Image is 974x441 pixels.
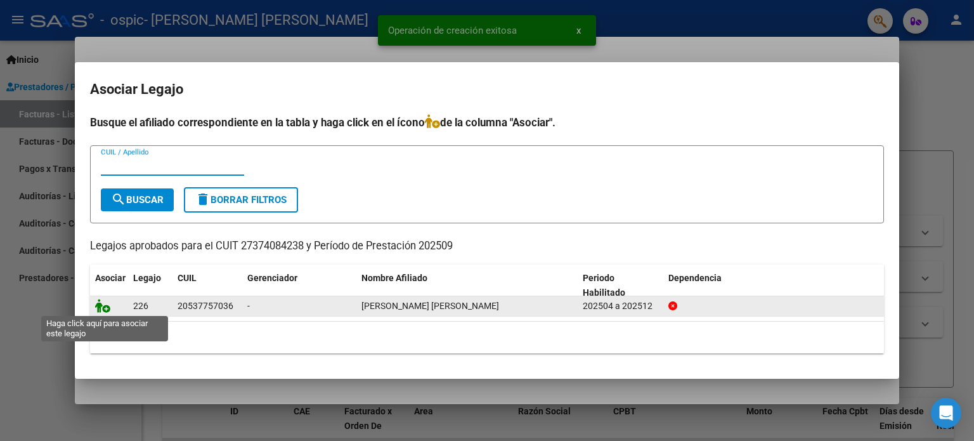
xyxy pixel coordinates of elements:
span: - [247,301,250,311]
span: Periodo Habilitado [583,273,625,298]
datatable-header-cell: Dependencia [663,265,885,306]
span: Buscar [111,194,164,206]
span: Gerenciador [247,273,297,283]
p: Legajos aprobados para el CUIT 27374084238 y Período de Prestación 202509 [90,239,884,254]
span: Nombre Afiliado [361,273,427,283]
div: 202504 a 202512 [583,299,658,313]
mat-icon: search [111,192,126,207]
datatable-header-cell: Gerenciador [242,265,356,306]
span: Legajo [133,273,161,283]
button: Borrar Filtros [184,187,298,213]
span: Borrar Filtros [195,194,287,206]
datatable-header-cell: Nombre Afiliado [356,265,578,306]
datatable-header-cell: CUIL [172,265,242,306]
button: Buscar [101,188,174,211]
h2: Asociar Legajo [90,77,884,102]
div: 1 registros [90,322,884,353]
h4: Busque el afiliado correspondiente en la tabla y haga click en el ícono de la columna "Asociar". [90,114,884,131]
span: Asociar [95,273,126,283]
datatable-header-cell: Asociar [90,265,128,306]
span: Dependencia [668,273,722,283]
span: CUIL [178,273,197,283]
datatable-header-cell: Periodo Habilitado [578,265,663,306]
span: AGUIRRE PEDRO JOSE ISMAEL [361,301,499,311]
mat-icon: delete [195,192,211,207]
div: 20537757036 [178,299,233,313]
datatable-header-cell: Legajo [128,265,172,306]
div: Open Intercom Messenger [931,398,961,428]
span: 226 [133,301,148,311]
